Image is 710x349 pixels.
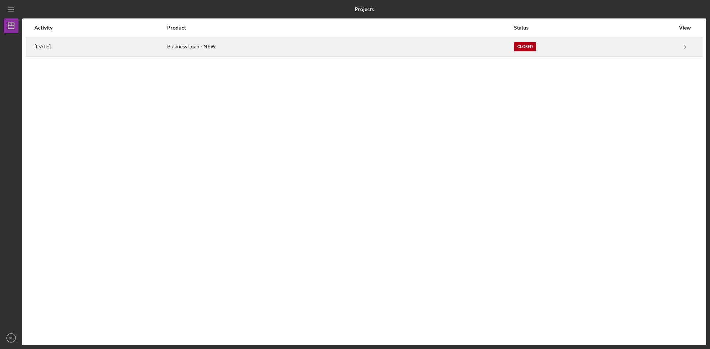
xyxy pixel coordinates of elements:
div: Business Loan - NEW [167,38,513,56]
div: Closed [514,42,536,51]
div: Product [167,25,513,31]
text: SH [9,336,13,340]
time: 2023-12-12 17:20 [34,44,51,49]
div: View [676,25,694,31]
div: Status [514,25,675,31]
b: Projects [355,6,374,12]
div: Activity [34,25,166,31]
button: SH [4,331,18,345]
